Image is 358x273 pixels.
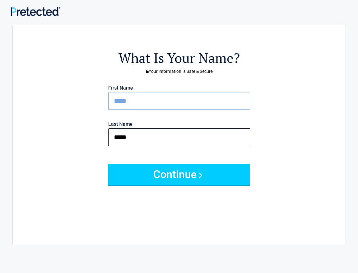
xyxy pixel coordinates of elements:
button: Continue [108,164,250,185]
label: Last Name [108,122,133,127]
img: Main Logo [11,7,60,16]
h3: Your Information Is Safe & Secure [52,69,307,74]
label: First Name [108,85,133,90]
h2: What Is Your Name? [52,49,307,67]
